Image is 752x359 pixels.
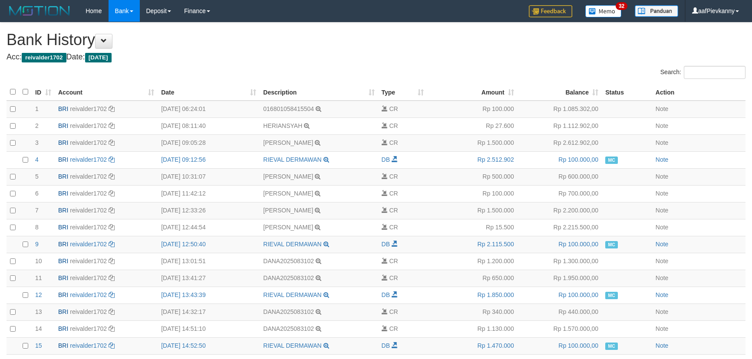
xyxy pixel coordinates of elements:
a: Note [656,156,669,163]
span: CR [389,190,398,197]
th: Date: activate to sort column ascending [158,84,260,101]
td: Rp 1.500.000 [427,134,517,151]
a: [PERSON_NAME] [263,190,313,197]
td: [DATE] 12:50:40 [158,236,260,253]
a: Copy reivalder1702 to clipboard [109,325,115,332]
td: Rp 2.200.000,00 [518,202,602,219]
a: Copy reivalder1702 to clipboard [109,190,115,197]
a: 016801058415504 [263,105,314,112]
a: RIEVAL DERMAWAN [263,291,321,298]
td: [DATE] 13:43:39 [158,287,260,304]
td: Rp 100.000,00 [518,337,602,354]
span: CR [389,258,398,264]
a: [PERSON_NAME] [263,173,313,180]
a: reivalder1702 [70,122,107,129]
h4: Acc: Date: [7,53,745,62]
td: Rp 600.000,00 [518,168,602,185]
span: BRI [58,241,68,248]
th: Account: activate to sort column ascending [55,84,158,101]
img: panduan.png [635,5,678,17]
a: Copy reivalder1702 to clipboard [109,207,115,214]
td: Rp 440.000,00 [518,304,602,320]
a: [PERSON_NAME] [263,207,313,214]
a: reivalder1702 [70,173,107,180]
span: BRI [58,224,68,231]
a: reivalder1702 [70,207,107,214]
td: Rp 100.000,00 [518,151,602,168]
a: Note [656,122,669,129]
img: Button%20Memo.svg [585,5,622,17]
a: reivalder1702 [70,342,107,349]
td: [DATE] 14:52:50 [158,337,260,354]
td: [DATE] 12:44:54 [158,219,260,236]
img: MOTION_logo.png [7,4,73,17]
td: [DATE] 08:11:40 [158,117,260,134]
span: 9 [35,241,39,248]
th: Type: activate to sort column ascending [378,84,428,101]
td: [DATE] 12:33:26 [158,202,260,219]
span: 6 [35,190,39,197]
span: CR [389,173,398,180]
th: Balance: activate to sort column ascending [518,84,602,101]
a: DANA2025083102 [263,308,314,315]
a: Copy reivalder1702 to clipboard [109,274,115,281]
img: Feedback.jpg [529,5,572,17]
input: Search: [684,66,745,79]
span: BRI [58,342,68,349]
th: ID: activate to sort column ascending [32,84,55,101]
td: Rp 700.000,00 [518,185,602,202]
span: CR [389,224,398,231]
a: RIEVAL DERMAWAN [263,156,321,163]
a: reivalder1702 [70,258,107,264]
span: 2 [35,122,39,129]
td: [DATE] 09:12:56 [158,151,260,168]
a: Copy reivalder1702 to clipboard [109,342,115,349]
a: Copy reivalder1702 to clipboard [109,308,115,315]
td: Rp 1.500.000 [427,202,517,219]
td: Rp 100.000,00 [518,287,602,304]
span: 3 [35,139,39,146]
a: Note [656,105,669,112]
td: [DATE] 14:51:10 [158,320,260,337]
td: Rp 340.000 [427,304,517,320]
span: DB [382,291,390,298]
a: Note [656,325,669,332]
td: Rp 1.300.000,00 [518,253,602,270]
span: Manually Checked by: aafzefaya [605,241,618,248]
span: 7 [35,207,39,214]
a: RIEVAL DERMAWAN [263,241,321,248]
a: [PERSON_NAME] [263,224,313,231]
td: [DATE] 09:05:28 [158,134,260,151]
td: Rp 2.115.500 [427,236,517,253]
span: BRI [58,207,68,214]
a: Note [656,308,669,315]
span: 15 [35,342,42,349]
a: reivalder1702 [70,190,107,197]
td: [DATE] 14:32:17 [158,304,260,320]
th: Amount: activate to sort column ascending [427,84,517,101]
span: BRI [58,258,68,264]
a: Copy reivalder1702 to clipboard [109,291,115,298]
a: Copy reivalder1702 to clipboard [109,156,115,163]
span: DB [382,241,390,248]
span: BRI [58,325,68,332]
td: Rp 2.512.902 [427,151,517,168]
td: Rp 100.000,00 [518,236,602,253]
span: BRI [58,308,68,315]
a: Note [656,139,669,146]
h1: Bank History [7,31,745,49]
a: Copy reivalder1702 to clipboard [109,139,115,146]
a: [PERSON_NAME] [263,139,313,146]
a: reivalder1702 [70,308,107,315]
span: CR [389,207,398,214]
a: Note [656,274,669,281]
span: CR [389,122,398,129]
a: Note [656,207,669,214]
span: CR [389,274,398,281]
span: [DATE] [85,53,112,62]
a: RIEVAL DERMAWAN [263,342,321,349]
span: BRI [58,105,68,112]
td: Rp 100.000 [427,101,517,118]
span: BRI [58,156,68,163]
a: reivalder1702 [70,241,107,248]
